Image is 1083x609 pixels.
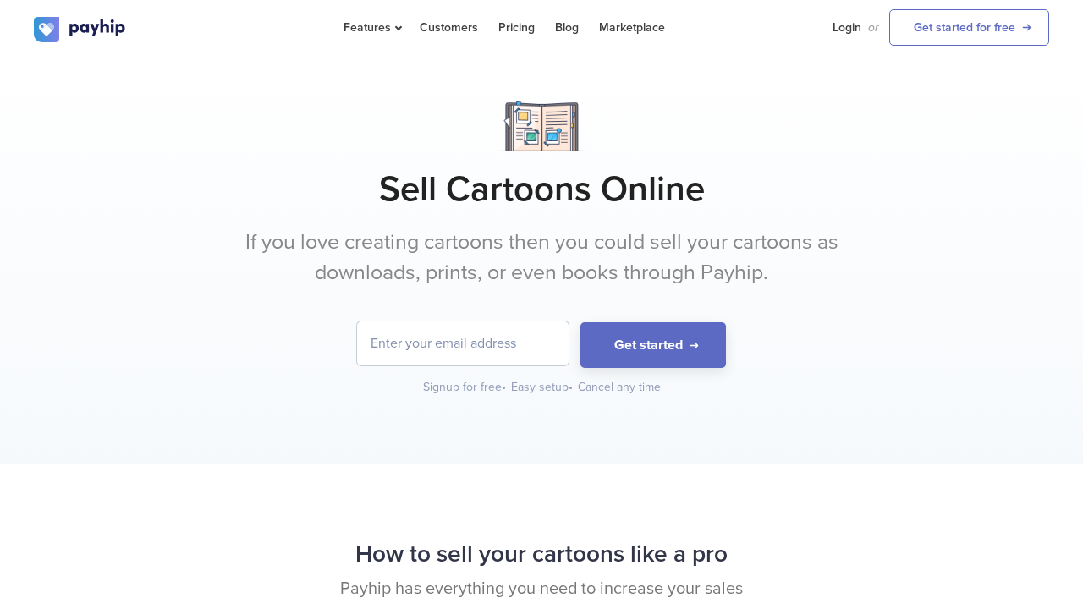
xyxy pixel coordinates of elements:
[34,17,127,42] img: logo.svg
[34,168,1049,211] h1: Sell Cartoons Online
[511,379,574,396] div: Easy setup
[34,532,1049,577] h2: How to sell your cartoons like a pro
[502,380,506,394] span: •
[224,228,859,288] p: If you love creating cartoons then you could sell your cartoons as downloads, prints, or even boo...
[889,9,1049,46] a: Get started for free
[344,20,399,35] span: Features
[578,379,661,396] div: Cancel any time
[34,577,1049,601] p: Payhip has everything you need to increase your sales
[580,322,726,369] button: Get started
[423,379,508,396] div: Signup for free
[569,380,573,394] span: •
[357,321,569,365] input: Enter your email address
[499,101,585,151] img: Notebook.png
